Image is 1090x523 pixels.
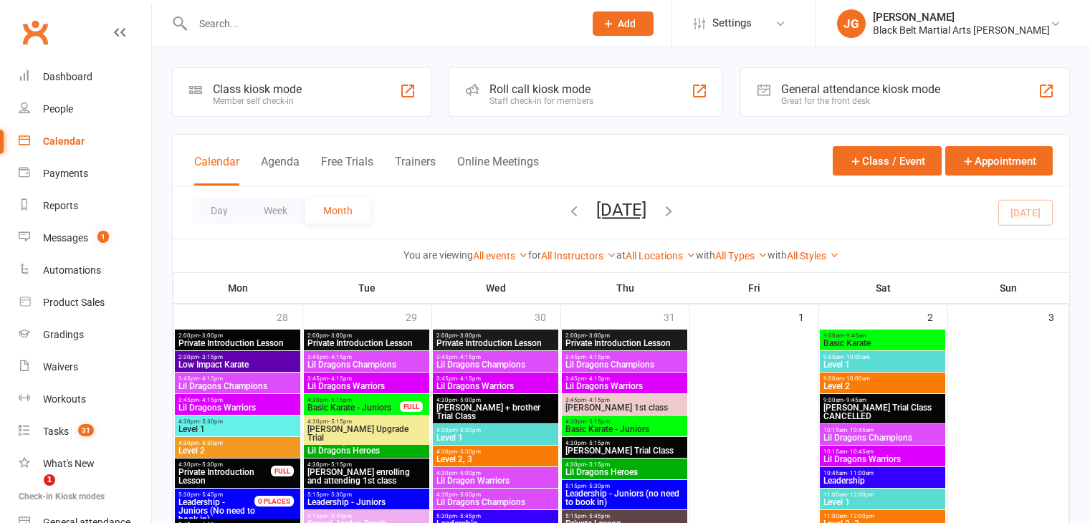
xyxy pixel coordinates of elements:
[457,513,481,519] span: - 5:45pm
[178,354,297,360] span: 2:30pm
[43,329,84,340] div: Gradings
[19,319,151,351] a: Gradings
[328,375,352,382] span: - 4:15pm
[565,489,684,507] span: Leadership - Juniors (no need to book in)
[19,351,151,383] a: Waivers
[178,497,225,507] span: Leadership -
[19,383,151,416] a: Workouts
[712,7,752,39] span: Settings
[565,354,684,360] span: 3:45pm
[565,446,684,455] span: [PERSON_NAME] Trial Class
[823,491,942,498] span: 11:00am
[178,375,297,382] span: 3:45pm
[565,483,684,489] span: 5:15pm
[307,461,426,468] span: 4:30pm
[307,446,426,455] span: Lil Dragons Heroes
[586,397,610,403] span: - 4:15pm
[847,427,874,433] span: - 10:45am
[199,491,223,498] span: - 5:45pm
[781,96,940,106] div: Great for the front desk
[823,360,942,369] span: Level 1
[847,470,874,476] span: - 11:00am
[436,332,555,339] span: 2:00pm
[616,249,626,261] strong: at
[436,360,555,369] span: Lil Dragons Champions
[178,468,272,485] span: Private Introduction Lesson
[436,470,555,476] span: 4:30pm
[565,440,684,446] span: 4:30pm
[436,397,555,403] span: 4:30pm
[596,200,646,220] button: [DATE]
[19,416,151,448] a: Tasks 31
[193,198,246,224] button: Day
[457,397,481,403] span: - 5:00pm
[586,354,610,360] span: - 4:15pm
[565,397,684,403] span: 3:45pm
[618,18,636,29] span: Add
[823,433,942,442] span: Lil Dragons Champions
[457,332,481,339] span: - 3:00pm
[305,198,370,224] button: Month
[843,354,870,360] span: - 10:00am
[823,403,942,421] span: [PERSON_NAME] Trial Class CANCELLED
[178,425,297,433] span: Level 1
[823,332,942,339] span: 9:00am
[321,155,373,186] button: Free Trials
[947,273,1069,303] th: Sun
[400,401,423,412] div: FULL
[178,440,297,446] span: 4:30pm
[843,397,866,403] span: - 9:45am
[19,61,151,93] a: Dashboard
[307,360,426,369] span: Lil Dragons Champions
[593,11,654,36] button: Add
[403,249,473,261] strong: You are viewing
[254,496,294,507] div: 0 PLACES
[271,466,294,476] div: FULL
[823,513,942,519] span: 11:00am
[19,222,151,254] a: Messages 1
[178,360,297,369] span: Low Impact Karate
[436,375,555,382] span: 3:45pm
[586,375,610,382] span: - 4:15pm
[586,418,610,425] span: - 5:15pm
[457,448,481,455] span: - 5:30pm
[689,273,818,303] th: Fri
[406,304,431,328] div: 29
[246,198,305,224] button: Week
[328,461,352,468] span: - 5:15pm
[489,82,593,96] div: Roll call kiosk mode
[395,155,436,186] button: Trainers
[307,354,426,360] span: 3:45pm
[43,103,73,115] div: People
[927,304,947,328] div: 2
[436,403,555,421] span: [PERSON_NAME] + brother Trial Class
[307,513,426,519] span: 5:15pm
[715,250,768,261] a: All Types
[560,273,689,303] th: Thu
[823,498,942,507] span: Level 1
[19,125,151,158] a: Calendar
[565,375,684,382] span: 3:45pm
[199,440,223,446] span: - 5:30pm
[19,93,151,125] a: People
[457,427,481,433] span: - 5:30pm
[43,361,78,373] div: Waivers
[823,382,942,390] span: Level 2
[823,354,942,360] span: 9:00am
[787,250,839,261] a: All Styles
[823,476,942,485] span: Leadership
[823,339,942,347] span: Basic Karate
[565,461,684,468] span: 4:30pm
[473,250,528,261] a: All events
[565,332,684,339] span: 2:00pm
[823,375,942,382] span: 9:00am
[823,470,942,476] span: 10:45am
[328,332,352,339] span: - 3:00pm
[436,455,555,464] span: Level 2, 3
[664,304,689,328] div: 31
[178,339,297,347] span: Private Introduction Lesson
[586,440,610,446] span: - 5:15pm
[178,382,297,390] span: Lil Dragons Champions
[457,491,481,498] span: - 5:00pm
[178,446,297,455] span: Level 2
